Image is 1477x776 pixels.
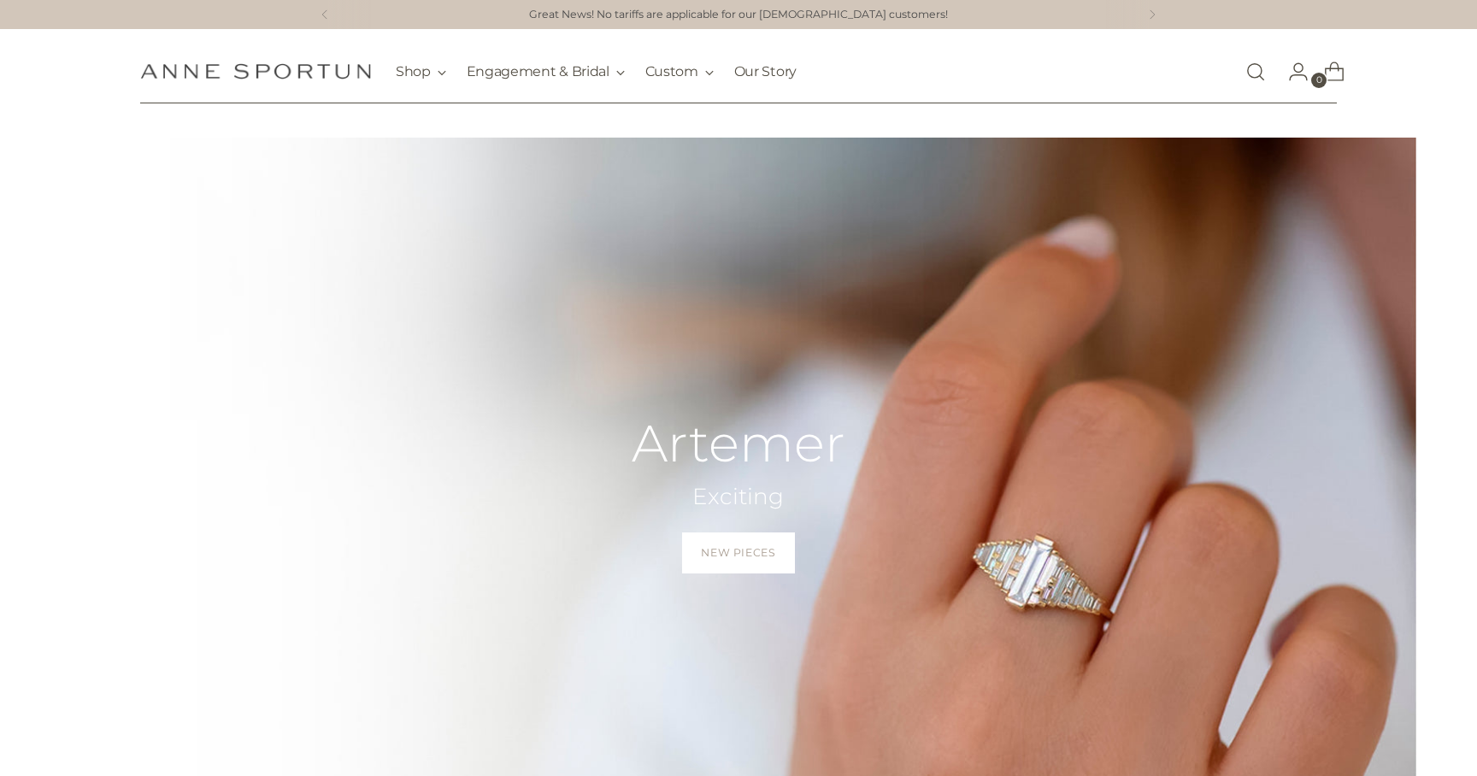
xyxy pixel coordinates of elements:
a: Open search modal [1239,55,1273,89]
button: Engagement & Bridal [467,53,625,91]
h2: Artemer [632,415,845,472]
a: Open cart modal [1310,55,1345,89]
h2: Exciting [632,482,845,512]
span: 0 [1311,73,1327,88]
button: Custom [645,53,714,91]
span: New Pieces [701,545,775,561]
a: Anne Sportun Fine Jewellery [140,63,371,79]
a: Great News! No tariffs are applicable for our [DEMOGRAPHIC_DATA] customers! [529,7,948,23]
a: Our Story [734,53,797,91]
button: Shop [396,53,446,91]
a: New Pieces [682,532,794,573]
a: Go to the account page [1274,55,1309,89]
